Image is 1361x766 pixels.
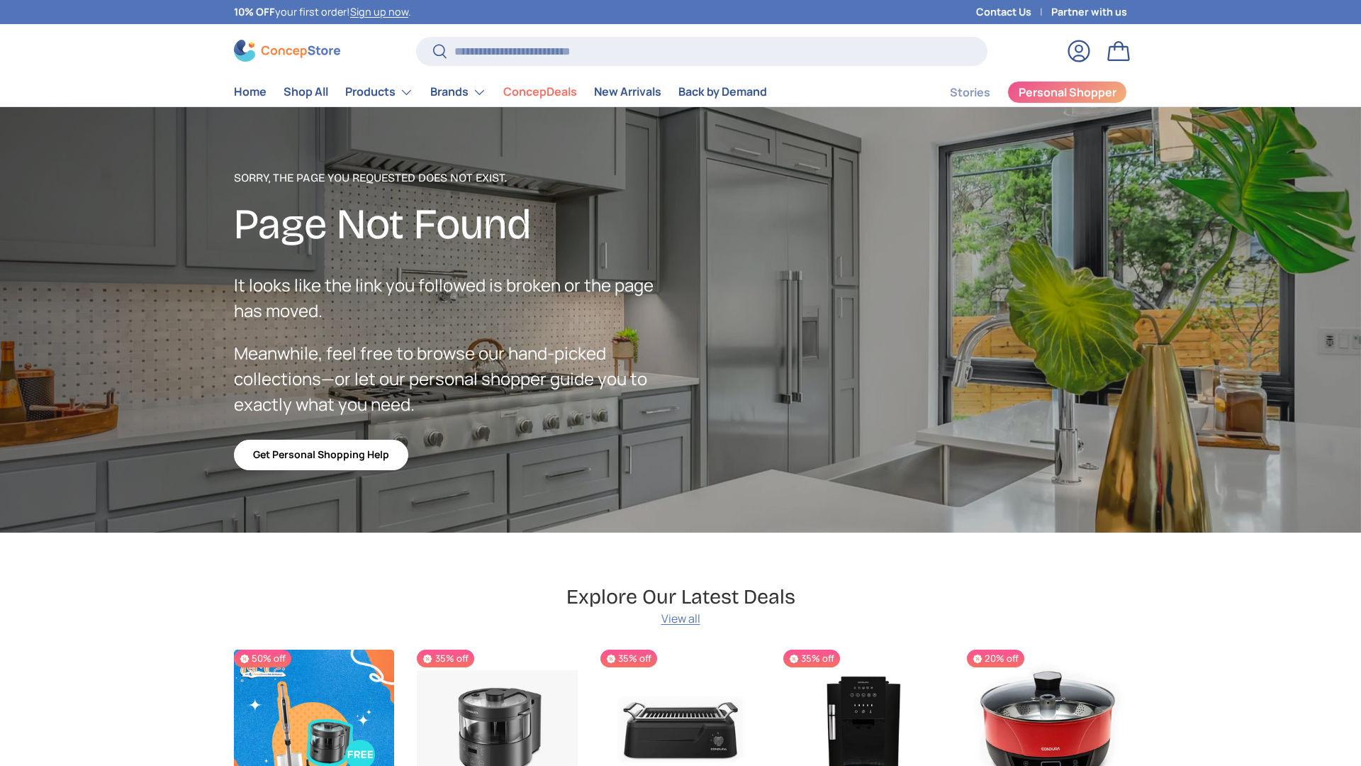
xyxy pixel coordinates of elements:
p: your first order! . [234,4,411,20]
span: 35% off [600,650,657,667]
span: 50% off [234,650,291,667]
img: ConcepStore [234,40,340,62]
a: Stories [950,79,990,106]
nav: Secondary [916,78,1127,106]
a: Products [345,78,413,106]
strong: 10% OFF [234,5,275,18]
a: Home [234,78,267,106]
a: New Arrivals [594,78,661,106]
a: Back by Demand [678,78,767,106]
a: Brands [430,78,486,106]
a: Personal Shopper [1007,81,1127,104]
a: Sign up now [350,5,408,18]
a: View all [661,610,700,627]
h2: Page Not Found [234,198,680,251]
a: Partner with us [1051,4,1127,20]
p: It looks like the link you followed is broken or the page has moved. [234,272,680,323]
nav: Primary [234,78,767,106]
h2: Explore Our Latest Deals [566,584,795,610]
a: ConcepDeals [503,78,577,106]
p: Sorry, the page you requested does not exist. [234,170,680,187]
span: 20% off [967,650,1024,667]
p: Meanwhile, feel free to browse our hand-picked collections—or let our personal shopper guide you ... [234,340,680,417]
span: 35% off [417,650,474,667]
span: Personal Shopper [1019,87,1116,98]
span: 35% off [783,650,840,667]
a: Shop All [284,78,328,106]
summary: Brands [422,78,495,106]
summary: Products [337,78,422,106]
a: Get Personal Shopping Help [234,440,408,470]
a: Contact Us [976,4,1051,20]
